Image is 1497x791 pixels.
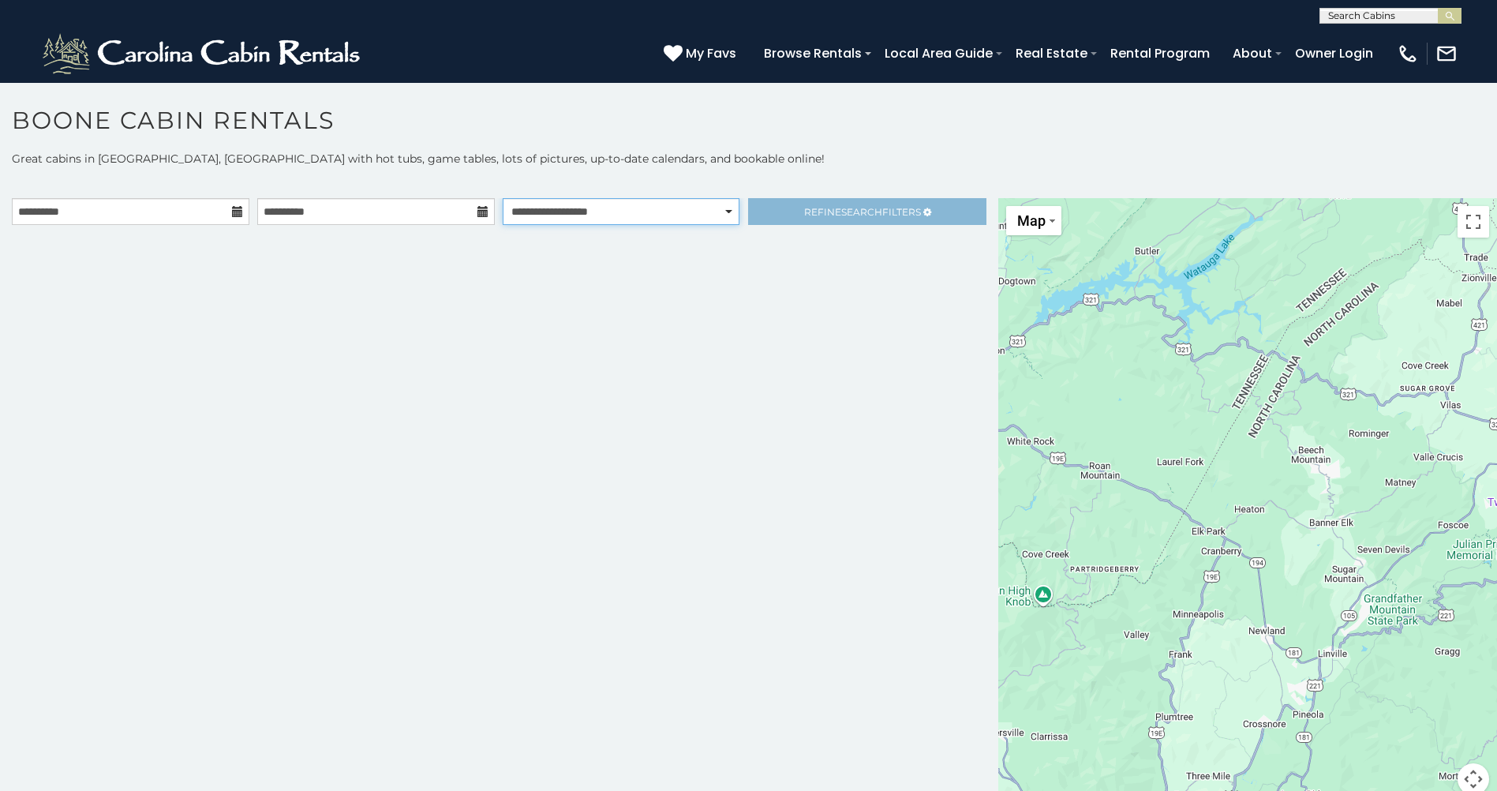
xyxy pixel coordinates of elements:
img: phone-regular-white.png [1397,43,1419,65]
button: Toggle fullscreen view [1458,206,1489,238]
a: Local Area Guide [877,39,1001,67]
a: Real Estate [1008,39,1095,67]
img: White-1-2.png [39,30,367,77]
img: mail-regular-white.png [1435,43,1458,65]
span: Search [841,206,882,218]
a: RefineSearchFilters [748,198,986,225]
span: Refine Filters [804,206,921,218]
a: Owner Login [1287,39,1381,67]
a: Browse Rentals [756,39,870,67]
span: My Favs [686,43,736,63]
button: Change map style [1006,206,1061,235]
span: Map [1017,212,1046,229]
a: Rental Program [1102,39,1218,67]
a: About [1225,39,1280,67]
a: My Favs [664,43,740,64]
